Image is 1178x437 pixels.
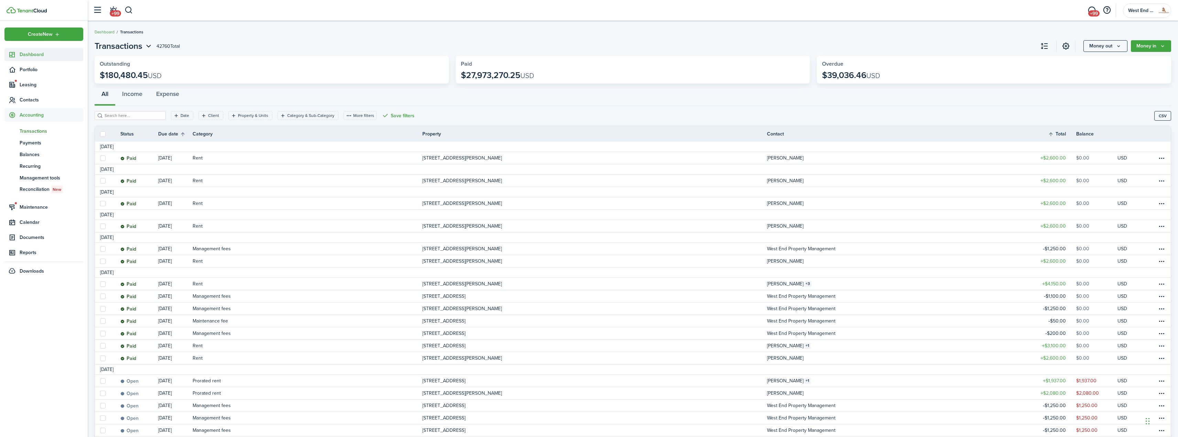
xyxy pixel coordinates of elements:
[193,342,203,349] table-info-title: Rent
[120,356,136,361] status: Paid
[120,375,158,387] a: Open
[1076,352,1117,364] a: $0.00
[1076,220,1117,232] a: $0.00
[1043,377,1066,384] table-amount-title: $1,937.00
[20,51,83,58] span: Dashboard
[1035,243,1076,255] a: $1,250.00
[422,154,502,162] p: [STREET_ADDRESS][PERSON_NAME]
[422,375,767,387] a: [STREET_ADDRESS]
[1040,200,1066,207] table-amount-title: $2,600.00
[158,342,172,349] p: [DATE]
[120,152,158,164] a: Paid
[767,243,1035,255] a: West End Property Management
[158,377,172,384] p: [DATE]
[120,29,143,35] span: Transactions
[193,352,422,364] a: Rent
[1048,130,1076,138] th: Sort
[767,175,1035,187] a: [PERSON_NAME]
[1076,258,1089,265] table-amount-description: $0.00
[158,290,193,302] a: [DATE]
[1117,315,1136,327] a: USD
[120,319,136,324] status: Paid
[767,278,1035,290] a: [PERSON_NAME]3
[287,112,334,119] filter-tag-label: Category & Sub-Category
[422,390,502,397] p: [STREET_ADDRESS][PERSON_NAME]
[1040,354,1066,362] table-amount-title: $2,600.00
[193,220,422,232] a: Rent
[1076,200,1089,207] table-amount-description: $0.00
[1076,340,1117,352] a: $0.00
[110,10,121,17] span: +99
[1076,255,1117,267] a: $0.00
[120,220,158,232] a: Paid
[422,255,767,267] a: [STREET_ADDRESS][PERSON_NAME]
[120,290,158,302] a: Paid
[120,259,136,264] status: Paid
[208,112,219,119] filter-tag-label: Client
[193,255,422,267] a: Rent
[1076,387,1117,399] a: $2,080.00
[198,111,223,120] filter-tag: Open filter
[95,29,115,35] a: Dashboard
[158,305,172,312] p: [DATE]
[1117,377,1127,384] p: USD
[149,85,186,106] button: Expense
[1076,278,1117,290] a: $0.00
[158,280,172,287] p: [DATE]
[193,354,203,362] table-info-title: Rent
[1043,305,1066,312] table-amount-title: $1,250.00
[1035,175,1076,187] a: $2,600.00
[1154,111,1171,121] button: CSV
[1035,255,1076,267] a: $2,600.00
[1117,258,1127,265] p: USD
[158,245,172,252] p: [DATE]
[193,377,221,384] table-info-title: Prorated rent
[422,330,465,337] p: [STREET_ADDRESS]
[1076,377,1096,384] table-amount-description: $1,937.00
[158,375,193,387] a: [DATE]
[422,280,502,287] p: [STREET_ADDRESS][PERSON_NAME]
[767,155,803,161] table-profile-info-text: [PERSON_NAME]
[158,200,172,207] p: [DATE]
[1117,220,1136,232] a: USD
[193,278,422,290] a: Rent
[422,243,767,255] a: [STREET_ADDRESS][PERSON_NAME]
[1042,280,1066,287] table-amount-title: $4,150.00
[1117,293,1127,300] p: USD
[422,177,502,184] p: [STREET_ADDRESS][PERSON_NAME]
[1076,303,1117,315] a: $0.00
[767,197,1035,209] a: [PERSON_NAME]
[193,293,231,300] table-info-title: Management fees
[193,330,231,337] table-info-title: Management fees
[193,175,422,187] a: Rent
[1035,152,1076,164] a: $2,600.00
[28,32,53,37] span: Create New
[1076,305,1089,312] table-amount-description: $0.00
[422,293,465,300] p: [STREET_ADDRESS]
[804,343,811,349] table-counter: 1
[1117,278,1136,290] a: USD
[193,390,221,397] table-info-title: Prorated rent
[4,184,83,195] a: ReconciliationNew
[158,303,193,315] a: [DATE]
[1035,197,1076,209] a: $2,600.00
[120,343,136,349] status: Paid
[158,152,193,164] a: [DATE]
[120,387,158,399] a: Open
[1117,387,1136,399] a: USD
[822,61,1166,67] widget-stats-title: Overdue
[1083,40,1127,52] button: Money out
[1076,175,1117,187] a: $0.00
[4,172,83,184] a: Management tools
[1048,317,1066,325] table-amount-title: $50.00
[1035,352,1076,364] a: $2,600.00
[120,178,136,184] status: Paid
[767,259,803,264] table-profile-info-text: [PERSON_NAME]
[120,175,158,187] a: Paid
[193,177,203,184] table-info-title: Rent
[1076,342,1089,349] table-amount-description: $0.00
[767,201,803,206] table-profile-info-text: [PERSON_NAME]
[156,43,180,50] header-page-total: 42760 Total
[1040,154,1066,162] table-amount-title: $2,600.00
[193,243,422,255] a: Management fees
